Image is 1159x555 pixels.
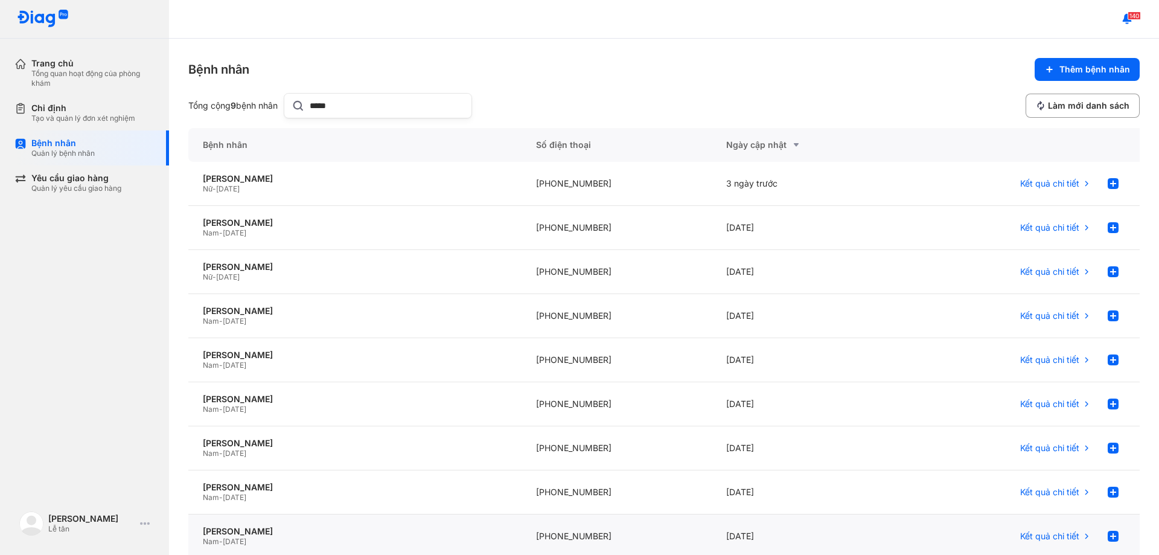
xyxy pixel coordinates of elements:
[522,206,712,250] div: [PHONE_NUMBER]
[212,272,216,281] span: -
[31,173,121,184] div: Yêu cầu giao hàng
[188,128,522,162] div: Bệnh nhân
[712,470,902,515] div: [DATE]
[31,58,155,69] div: Trang chủ
[1020,443,1079,454] span: Kết quả chi tiết
[522,294,712,338] div: [PHONE_NUMBER]
[216,184,240,193] span: [DATE]
[219,537,223,546] span: -
[219,228,223,237] span: -
[223,228,246,237] span: [DATE]
[223,361,246,370] span: [DATE]
[31,114,135,123] div: Tạo và quản lý đơn xét nghiệm
[219,449,223,458] span: -
[31,103,135,114] div: Chỉ định
[188,61,249,78] div: Bệnh nhân
[522,250,712,294] div: [PHONE_NUMBER]
[203,361,219,370] span: Nam
[1026,94,1140,118] button: Làm mới danh sách
[203,449,219,458] span: Nam
[203,405,219,414] span: Nam
[219,405,223,414] span: -
[712,162,902,206] div: 3 ngày trước
[726,138,887,152] div: Ngày cập nhật
[712,338,902,382] div: [DATE]
[31,184,121,193] div: Quản lý yêu cầu giao hàng
[188,100,279,111] div: Tổng cộng bệnh nhân
[203,537,219,546] span: Nam
[1020,531,1079,542] span: Kết quả chi tiết
[1020,399,1079,409] span: Kết quả chi tiết
[31,149,95,158] div: Quản lý bệnh nhân
[203,306,507,316] div: [PERSON_NAME]
[203,184,212,193] span: Nữ
[219,361,223,370] span: -
[203,394,507,405] div: [PERSON_NAME]
[219,493,223,502] span: -
[1020,487,1079,498] span: Kết quả chi tiết
[1059,64,1130,75] span: Thêm bệnh nhân
[522,382,712,426] div: [PHONE_NUMBER]
[1020,178,1079,189] span: Kết quả chi tiết
[203,438,507,449] div: [PERSON_NAME]
[31,138,95,149] div: Bệnh nhân
[1020,266,1079,277] span: Kết quả chi tiết
[231,100,236,111] span: 9
[712,250,902,294] div: [DATE]
[1035,58,1140,81] button: Thêm bệnh nhân
[712,426,902,470] div: [DATE]
[203,493,219,502] span: Nam
[223,493,246,502] span: [DATE]
[223,537,246,546] span: [DATE]
[1020,310,1079,321] span: Kết quả chi tiết
[212,184,216,193] span: -
[203,526,507,537] div: [PERSON_NAME]
[223,405,246,414] span: [DATE]
[203,350,507,361] div: [PERSON_NAME]
[203,173,507,184] div: [PERSON_NAME]
[219,316,223,326] span: -
[712,206,902,250] div: [DATE]
[1128,11,1141,20] span: 140
[522,426,712,470] div: [PHONE_NUMBER]
[203,272,212,281] span: Nữ
[1020,354,1079,365] span: Kết quả chi tiết
[1020,222,1079,233] span: Kết quả chi tiết
[19,512,43,536] img: logo
[522,338,712,382] div: [PHONE_NUMBER]
[522,470,712,515] div: [PHONE_NUMBER]
[48,524,135,534] div: Lễ tân
[223,316,246,326] span: [DATE]
[522,162,712,206] div: [PHONE_NUMBER]
[712,294,902,338] div: [DATE]
[223,449,246,458] span: [DATE]
[31,69,155,88] div: Tổng quan hoạt động của phòng khám
[203,228,219,237] span: Nam
[203,316,219,326] span: Nam
[712,382,902,426] div: [DATE]
[203,261,507,272] div: [PERSON_NAME]
[1048,100,1129,111] span: Làm mới danh sách
[216,272,240,281] span: [DATE]
[48,513,135,524] div: [PERSON_NAME]
[17,10,69,28] img: logo
[203,482,507,493] div: [PERSON_NAME]
[522,128,712,162] div: Số điện thoại
[203,217,507,228] div: [PERSON_NAME]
